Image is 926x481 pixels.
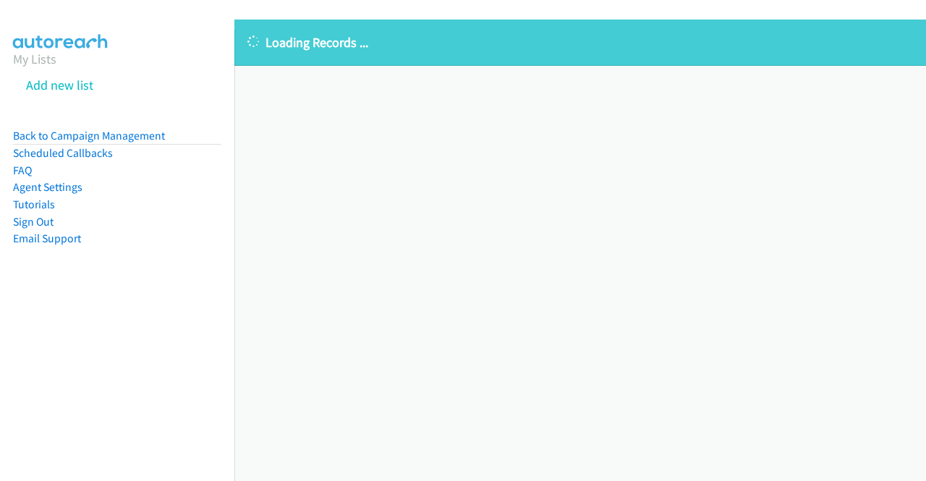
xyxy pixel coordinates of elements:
a: Email Support [13,231,81,245]
a: Agent Settings [13,180,82,194]
a: FAQ [13,163,32,177]
a: Scheduled Callbacks [13,146,113,160]
a: Sign Out [13,215,54,229]
a: My Lists [13,51,56,67]
p: Loading Records ... [247,33,913,52]
a: Tutorials [13,197,55,211]
a: Add new list [26,77,93,93]
a: Back to Campaign Management [13,129,165,142]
